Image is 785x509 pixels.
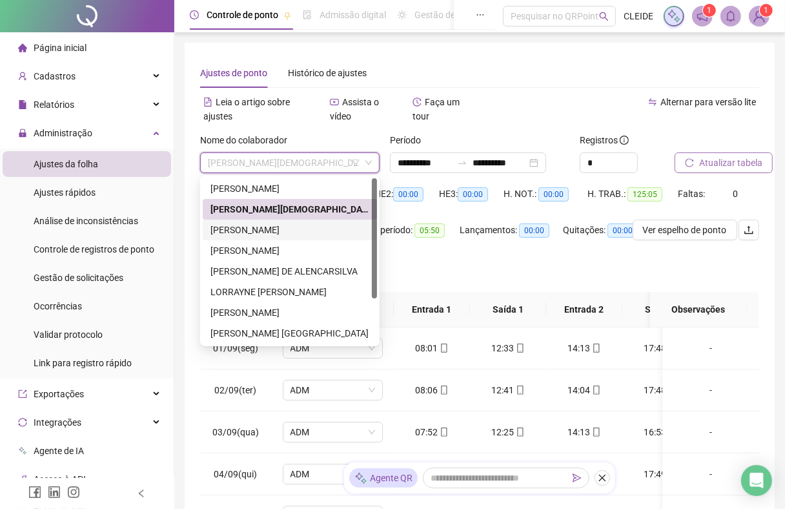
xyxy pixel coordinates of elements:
[34,187,96,198] span: Ajustes rápidos
[414,10,480,20] span: Gestão de férias
[203,199,377,220] div: CLEIDE EVANGELISTA DE SOUZA
[733,189,738,199] span: 0
[34,244,154,254] span: Controle de registros de ponto
[349,468,418,488] div: Agente QR
[648,98,657,107] span: swap
[34,389,84,399] span: Exportações
[215,385,257,395] span: 02/09(ter)
[34,99,74,110] span: Relatórios
[678,189,707,199] span: Faltas:
[556,383,612,397] div: 14:04
[697,10,708,22] span: notification
[673,425,749,439] div: -
[210,182,369,196] div: [PERSON_NAME]
[28,486,41,499] span: facebook
[760,4,773,17] sup: Atualize o seu contato no menu Meus Dados
[404,341,460,355] div: 08:01
[394,292,470,327] th: Entrada 1
[34,216,138,226] span: Análise de inconsistências
[480,425,536,439] div: 12:25
[515,386,525,395] span: mobile
[203,220,377,240] div: JORDANA SILVESTRE DE SOUZA
[480,383,536,397] div: 12:41
[203,240,377,261] div: KATHLEEN CRISTINA MOREIRA LOPES
[214,469,258,479] span: 04/09(qui)
[667,9,681,23] img: sparkle-icon.fc2bf0ac1784a2077858766a79e2daf3.svg
[212,427,259,437] span: 03/09(qua)
[457,158,467,168] span: swap-right
[34,71,76,81] span: Cadastros
[18,129,27,138] span: lock
[515,344,525,353] span: mobile
[413,98,422,107] span: history
[620,136,629,145] span: info-circle
[699,156,762,170] span: Atualizar tabela
[203,302,377,323] div: MAIRA RILLARY NOGUEIRA SANTOS
[210,264,369,278] div: [PERSON_NAME] DE ALENCARSILVA
[291,380,375,400] span: ADM
[643,223,727,237] span: Ver espelho de ponto
[660,97,756,107] span: Alternar para versão lite
[546,292,622,327] th: Entrada 2
[354,472,367,485] img: sparkle-icon.fc2bf0ac1784a2077858766a79e2daf3.svg
[414,223,445,238] span: 05:50
[34,159,98,169] span: Ajustes da folha
[404,383,460,397] div: 08:06
[563,223,653,238] div: Quitações:
[365,159,372,167] span: down
[330,97,379,121] span: Assista o vídeo
[438,428,449,437] span: mobile
[18,72,27,81] span: user-add
[34,301,82,311] span: Ocorrências
[515,428,525,437] span: mobile
[390,133,429,147] label: Período
[200,133,296,147] label: Nome do colaborador
[352,159,360,167] span: filter
[675,152,773,173] button: Atualizar tabela
[48,486,61,499] span: linkedin
[18,43,27,52] span: home
[627,187,662,202] span: 125:05
[374,187,439,202] div: HE 2:
[203,261,377,282] div: LILIAN KELLY RAMOS DE ALENCARSILVA
[673,341,749,355] div: -
[210,306,369,320] div: [PERSON_NAME]
[18,475,27,484] span: api
[439,187,504,202] div: HE 3:
[587,187,678,202] div: H. TRAB.:
[34,446,84,456] span: Agente de IA
[210,223,369,237] div: [PERSON_NAME]
[703,4,716,17] sup: 1
[650,292,747,327] th: Observações
[725,10,737,22] span: bell
[633,341,688,355] div: 17:48
[622,292,698,327] th: Saída 2
[556,341,612,355] div: 14:13
[457,158,467,168] span: to
[624,9,653,23] span: CLEIDE
[685,158,694,167] span: reload
[556,425,612,439] div: 14:13
[599,12,609,21] span: search
[34,273,123,283] span: Gestão de solicitações
[291,464,375,484] span: ADM
[573,473,582,483] span: send
[580,133,629,147] span: Registros
[207,10,278,20] span: Controle de ponto
[438,344,449,353] span: mobile
[591,386,601,395] span: mobile
[460,223,563,238] div: Lançamentos:
[310,223,460,238] div: Saldo anterior ao período:
[210,285,369,299] div: LORRAYNE [PERSON_NAME]
[34,128,92,138] span: Administração
[34,358,132,368] span: Link para registro rápido
[283,12,291,19] span: pushpin
[673,383,749,397] div: -
[633,425,688,439] div: 16:53
[660,302,737,317] span: Observações
[291,338,375,358] span: ADM
[633,220,737,240] button: Ver espelho de ponto
[476,10,485,19] span: ellipsis
[470,292,546,327] th: Saída 1
[210,244,369,258] div: [PERSON_NAME]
